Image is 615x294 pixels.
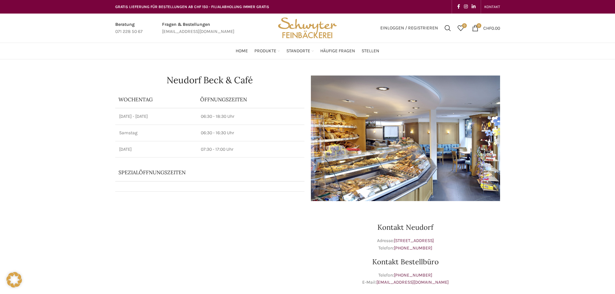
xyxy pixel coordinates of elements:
span: 0 [462,23,467,28]
a: Instagram social link [462,2,470,11]
a: Facebook social link [455,2,462,11]
p: 06:30 - 18:30 Uhr [201,113,300,120]
span: 0 [477,23,481,28]
div: Main navigation [112,45,503,57]
a: Stellen [362,45,379,57]
p: 06:30 - 16:30 Uhr [201,130,300,136]
h3: Kontakt Neudorf [311,224,500,231]
span: GRATIS LIEFERUNG FÜR BESTELLUNGEN AB CHF 150 - FILIALABHOLUNG IMMER GRATIS [115,5,269,9]
a: [PHONE_NUMBER] [394,245,432,251]
a: Infobox link [162,21,234,35]
a: [EMAIL_ADDRESS][DOMAIN_NAME] [376,279,449,285]
a: Standorte [286,45,314,57]
a: 0 [454,22,467,35]
p: Spezialöffnungszeiten [118,169,283,176]
p: ÖFFNUNGSZEITEN [200,96,301,103]
a: Linkedin social link [470,2,477,11]
img: Bäckerei Schwyter [276,14,339,43]
span: Standorte [286,48,310,54]
span: Home [236,48,248,54]
p: Samstag [119,130,193,136]
h1: Neudorf Beck & Café [115,76,304,85]
h3: Kontakt Bestellbüro [311,258,500,265]
div: Secondary navigation [481,0,503,13]
p: 07:30 - 17:00 Uhr [201,146,300,153]
bdi: 0.00 [483,25,500,31]
p: [DATE] [119,146,193,153]
span: KONTAKT [484,5,500,9]
a: Suchen [441,22,454,35]
div: Meine Wunschliste [454,22,467,35]
a: [PHONE_NUMBER] [394,272,432,278]
a: Infobox link [115,21,143,35]
span: Einloggen / Registrieren [380,26,438,30]
a: Produkte [254,45,280,57]
span: Produkte [254,48,276,54]
a: 0 CHF0.00 [469,22,503,35]
span: Häufige Fragen [320,48,355,54]
p: Adresse: Telefon: [311,237,500,252]
span: CHF [483,25,491,31]
a: KONTAKT [484,0,500,13]
a: Home [236,45,248,57]
p: [DATE] - [DATE] [119,113,193,120]
span: Stellen [362,48,379,54]
a: Häufige Fragen [320,45,355,57]
a: Site logo [276,25,339,30]
p: Wochentag [118,96,194,103]
a: Einloggen / Registrieren [377,22,441,35]
a: [STREET_ADDRESS] [394,238,434,243]
p: Telefon: E-Mail: [311,272,500,286]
